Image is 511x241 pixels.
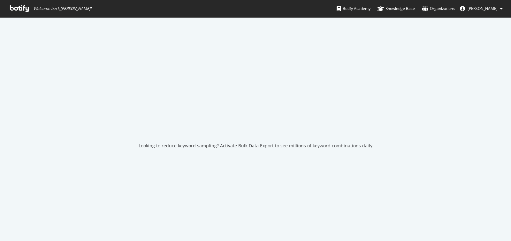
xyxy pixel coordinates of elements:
[378,5,415,12] div: Knowledge Base
[139,143,372,149] div: Looking to reduce keyword sampling? Activate Bulk Data Export to see millions of keyword combinat...
[34,6,91,11] span: Welcome back, [PERSON_NAME] !
[233,109,278,132] div: animation
[337,5,370,12] div: Botify Academy
[422,5,455,12] div: Organizations
[468,6,498,11] span: Andrea Scalia
[455,4,508,14] button: [PERSON_NAME]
